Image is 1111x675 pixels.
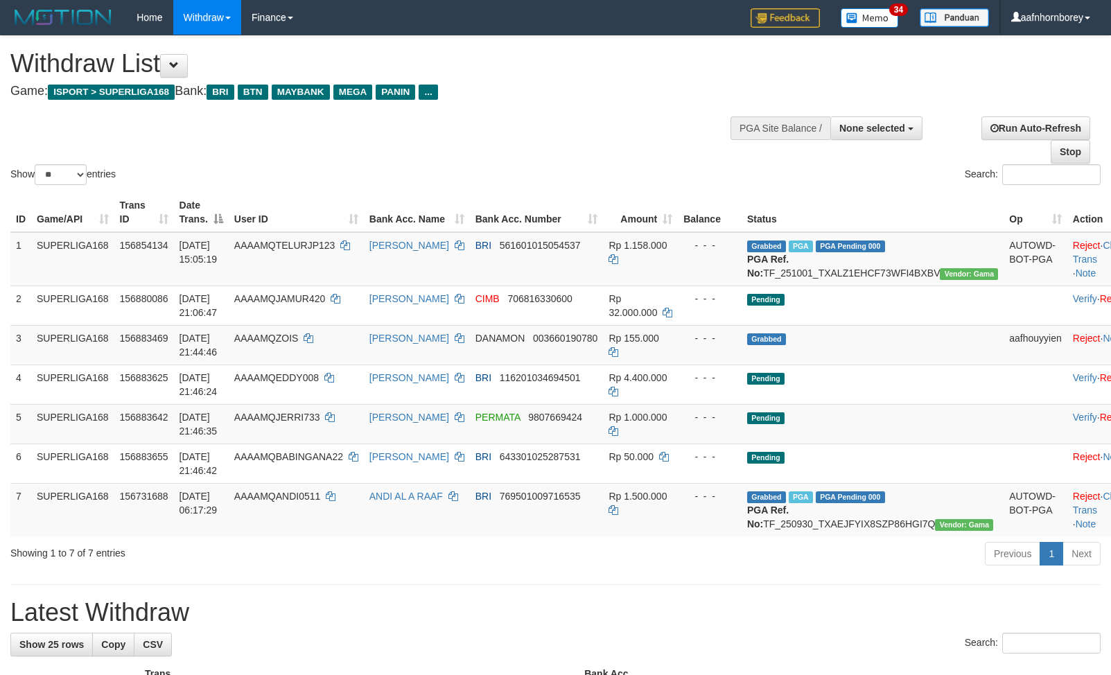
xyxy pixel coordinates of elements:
[747,412,785,424] span: Pending
[31,193,114,232] th: Game/API: activate to sort column ascending
[234,451,343,462] span: AAAAMQBABINGANA22
[180,412,218,437] span: [DATE] 21:46:35
[369,333,449,344] a: [PERSON_NAME]
[120,491,168,502] span: 156731688
[120,240,168,251] span: 156854134
[120,451,168,462] span: 156883655
[609,451,654,462] span: Rp 50.000
[1073,412,1097,423] a: Verify
[475,491,491,502] span: BRI
[10,325,31,365] td: 3
[742,232,1004,286] td: TF_251001_TXALZ1EHCF73WFI4BXBV
[10,286,31,325] td: 2
[1073,293,1097,304] a: Verify
[1004,193,1067,232] th: Op: activate to sort column ascending
[369,293,449,304] a: [PERSON_NAME]
[120,372,168,383] span: 156883625
[609,412,667,423] span: Rp 1.000.000
[234,491,321,502] span: AAAAMQANDI0511
[839,123,905,134] span: None selected
[500,451,581,462] span: Copy 643301025287531 to clipboard
[985,542,1040,566] a: Previous
[1004,325,1067,365] td: aafhouyyien
[143,639,163,650] span: CSV
[234,372,319,383] span: AAAAMQEDDY008
[889,3,908,16] span: 34
[333,85,373,100] span: MEGA
[180,451,218,476] span: [DATE] 21:46:42
[1073,451,1101,462] a: Reject
[10,164,116,185] label: Show entries
[31,404,114,444] td: SUPERLIGA168
[31,444,114,483] td: SUPERLIGA168
[751,8,820,28] img: Feedback.jpg
[92,633,134,656] a: Copy
[10,7,116,28] img: MOTION_logo.png
[229,193,364,232] th: User ID: activate to sort column ascending
[475,451,491,462] span: BRI
[1062,542,1101,566] a: Next
[19,639,84,650] span: Show 25 rows
[120,412,168,423] span: 156883642
[234,293,325,304] span: AAAAMQJAMUR420
[35,164,87,185] select: Showentries
[369,451,449,462] a: [PERSON_NAME]
[683,371,736,385] div: - - -
[376,85,415,100] span: PANIN
[419,85,437,100] span: ...
[1004,232,1067,286] td: AUTOWD-BOT-PGA
[747,373,785,385] span: Pending
[683,238,736,252] div: - - -
[747,240,786,252] span: Grabbed
[475,240,491,251] span: BRI
[940,268,998,280] span: Vendor URL: https://trx31.1velocity.biz
[920,8,989,27] img: panduan.png
[609,240,667,251] span: Rp 1.158.000
[609,372,667,383] span: Rp 4.400.000
[364,193,470,232] th: Bank Acc. Name: activate to sort column ascending
[10,193,31,232] th: ID
[500,372,581,383] span: Copy 116201034694501 to clipboard
[120,333,168,344] span: 156883469
[31,232,114,286] td: SUPERLIGA168
[114,193,174,232] th: Trans ID: activate to sort column ascending
[10,50,727,78] h1: Withdraw List
[683,450,736,464] div: - - -
[10,232,31,286] td: 1
[1051,140,1090,164] a: Stop
[683,410,736,424] div: - - -
[134,633,172,656] a: CSV
[528,412,582,423] span: Copy 9807669424 to clipboard
[369,372,449,383] a: [PERSON_NAME]
[609,293,657,318] span: Rp 32.000.000
[609,491,667,502] span: Rp 1.500.000
[10,599,1101,626] h1: Latest Withdraw
[683,292,736,306] div: - - -
[10,541,453,560] div: Showing 1 to 7 of 7 entries
[747,294,785,306] span: Pending
[981,116,1090,140] a: Run Auto-Refresh
[174,193,229,232] th: Date Trans.: activate to sort column descending
[369,491,443,502] a: ANDI AL A RAAF
[747,254,789,279] b: PGA Ref. No:
[180,293,218,318] span: [DATE] 21:06:47
[234,412,320,423] span: AAAAMQJERRI733
[965,164,1101,185] label: Search:
[369,240,449,251] a: [PERSON_NAME]
[10,85,727,98] h4: Game: Bank:
[475,293,500,304] span: CIMB
[1073,240,1101,251] a: Reject
[507,293,572,304] span: Copy 706816330600 to clipboard
[731,116,830,140] div: PGA Site Balance /
[678,193,742,232] th: Balance
[841,8,899,28] img: Button%20Memo.svg
[533,333,597,344] span: Copy 003660190780 to clipboard
[1073,372,1097,383] a: Verify
[1040,542,1063,566] a: 1
[747,333,786,345] span: Grabbed
[742,193,1004,232] th: Status
[10,444,31,483] td: 6
[120,293,168,304] span: 156880086
[965,633,1101,654] label: Search:
[935,519,993,531] span: Vendor URL: https://trx31.1velocity.biz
